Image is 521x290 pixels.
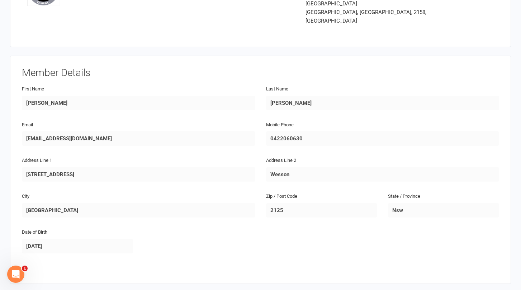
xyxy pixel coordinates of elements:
[22,266,28,271] span: 1
[22,67,499,79] h3: Member Details
[266,121,294,129] label: Mobile Phone
[266,157,296,164] label: Address Line 2
[266,85,288,93] label: Last Name
[22,229,47,236] label: Date of Birth
[22,193,29,200] label: City
[7,266,24,283] iframe: Intercom live chat
[306,8,454,25] div: [GEOGRAPHIC_DATA], [GEOGRAPHIC_DATA], 2158, [GEOGRAPHIC_DATA]
[22,85,44,93] label: First Name
[266,193,297,200] label: Zip / Post Code
[22,121,33,129] label: Email
[22,157,52,164] label: Address Line 1
[388,193,420,200] label: State / Province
